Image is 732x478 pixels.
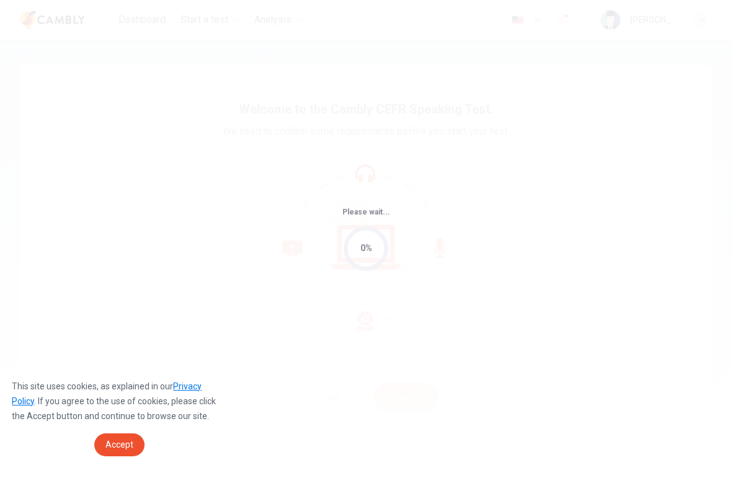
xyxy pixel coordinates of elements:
[12,381,216,421] span: This site uses cookies, as explained in our . If you agree to the use of cookies, please click th...
[105,440,133,449] span: Accept
[360,241,372,255] div: 0%
[342,208,390,216] span: Please wait...
[12,381,202,406] a: Privacy Policy
[94,433,145,456] a: dismiss cookie message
